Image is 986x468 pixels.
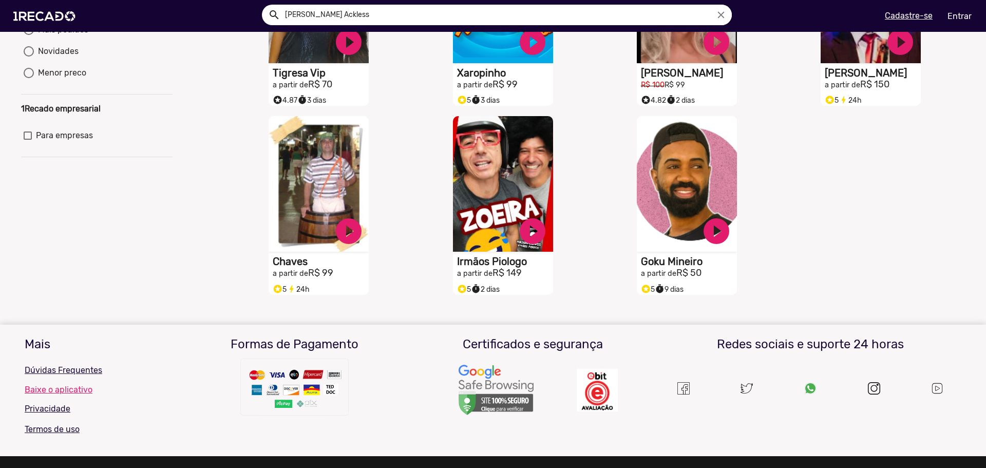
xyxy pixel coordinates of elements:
small: timer [471,95,481,105]
u: Cadastre-se [885,11,933,21]
small: timer [297,95,307,105]
h1: Tigresa Vip [273,67,369,79]
span: 3 dias [471,96,500,105]
span: 2 dias [471,285,500,294]
small: timer [471,284,481,294]
img: Um recado,1Recado,1 recado,vídeo de famosos,site para pagar famosos,vídeos e lives exclusivas de ... [577,369,618,411]
img: instagram.svg [868,382,880,395]
p: Dúvidas Frequentes [25,364,168,377]
a: Entrar [941,7,978,25]
small: stars [457,284,467,294]
img: Um recado,1Recado,1 recado,vídeo de famosos,site para pagar famosos,vídeos e lives exclusivas de ... [677,382,690,395]
small: stars [273,284,282,294]
small: timer [655,284,665,294]
span: 4.82 [641,96,666,105]
img: Um recado,1Recado,1 recado,vídeo de famosos,site para pagar famosos,vídeos e lives exclusivas de ... [931,382,944,395]
p: Termos de uso [25,423,168,436]
span: 2 dias [666,96,695,105]
i: Selo super talento [273,282,282,294]
small: bolt [839,95,848,105]
small: R$ 100 [641,81,665,89]
h3: Formas de Pagamento [183,337,406,352]
small: R$ 99 [665,81,685,89]
div: Menor preco [34,67,86,79]
span: 5 [457,96,471,105]
small: a partir de [641,269,676,278]
span: 24h [287,285,310,294]
h3: Certificados e segurança [422,337,644,352]
i: Selo super talento [641,92,651,105]
video: S1RECADO vídeos dedicados para fãs e empresas [269,116,369,252]
small: timer [666,95,676,105]
small: a partir de [273,81,308,89]
h1: Irmãos Piologo [457,255,553,268]
i: timer [471,282,481,294]
i: Selo super talento [641,282,651,294]
h2: R$ 99 [273,268,369,279]
a: play_circle_filled [885,27,916,58]
i: Selo super talento [457,282,467,294]
b: 1Recado empresarial [21,104,101,114]
span: 24h [839,96,862,105]
small: a partir de [457,81,492,89]
mat-icon: Example home icon [268,9,280,21]
i: Selo super talento [825,92,835,105]
small: stars [273,95,282,105]
i: timer [471,92,481,105]
span: 4.87 [273,96,297,105]
i: close [715,9,727,21]
h1: Xaropinho [457,67,553,79]
h1: [PERSON_NAME] [641,67,737,79]
h1: Chaves [273,255,369,268]
a: play_circle_filled [517,27,548,58]
h2: R$ 99 [457,79,553,90]
i: timer [297,92,307,105]
div: Novidades [34,45,79,58]
video: S1RECADO vídeos dedicados para fãs e empresas [453,116,553,252]
a: play_circle_filled [333,216,364,247]
h2: R$ 149 [457,268,553,279]
h1: [PERSON_NAME] [825,67,921,79]
a: play_circle_filled [517,216,548,247]
small: a partir de [825,81,860,89]
span: 5 [825,96,839,105]
small: a partir de [457,269,492,278]
small: stars [825,95,835,105]
i: bolt [287,282,296,294]
img: twitter.svg [741,382,753,395]
small: bolt [287,284,296,294]
i: bolt [839,92,848,105]
span: 3 dias [297,96,326,105]
small: stars [641,95,651,105]
h2: R$ 70 [273,79,369,90]
span: 9 dias [655,285,684,294]
small: stars [641,284,651,294]
video: S1RECADO vídeos dedicados para fãs e empresas [637,116,737,252]
i: Selo super talento [273,92,282,105]
i: Selo super talento [457,92,467,105]
span: 5 [273,285,287,294]
span: 5 [641,285,655,294]
h2: R$ 50 [641,268,737,279]
h3: Redes sociais e suporte 24 horas [659,337,961,352]
a: play_circle_filled [333,27,364,58]
img: Um recado,1Recado,1 recado,vídeo de famosos,site para pagar famosos,vídeos e lives exclusivas de ... [238,356,351,423]
button: Example home icon [264,5,282,23]
input: Pesquisar... [277,5,732,25]
small: stars [457,95,467,105]
h2: R$ 150 [825,79,921,90]
h1: Goku Mineiro [641,255,737,268]
a: play_circle_filled [701,27,732,58]
img: Um recado,1Recado,1 recado,vídeo de famosos,site para pagar famosos,vídeos e lives exclusivas de ... [804,382,817,395]
i: timer [666,92,676,105]
p: Privacidade [25,403,168,415]
small: a partir de [273,269,308,278]
a: Baixe o aplicativo [25,385,168,395]
img: Um recado,1Recado,1 recado,vídeo de famosos,site para pagar famosos,vídeos e lives exclusivas de ... [458,364,535,417]
a: play_circle_filled [701,216,732,247]
h3: Mais [25,337,168,352]
span: Para empresas [36,129,93,142]
i: timer [655,282,665,294]
span: 5 [457,285,471,294]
